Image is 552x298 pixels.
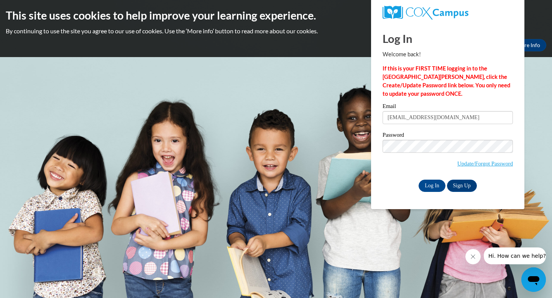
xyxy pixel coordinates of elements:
[510,39,546,51] a: More Info
[447,180,477,192] a: Sign Up
[383,6,468,20] img: COX Campus
[383,103,513,111] label: Email
[465,249,481,264] iframe: Close message
[457,160,513,167] a: Update/Forgot Password
[484,247,546,264] iframe: Message from company
[521,267,546,292] iframe: Button to launch messaging window
[383,31,513,46] h1: Log In
[6,27,546,35] p: By continuing to use the site you agree to our use of cookies. Use the ‘More info’ button to read...
[6,8,546,23] h2: This site uses cookies to help improve your learning experience.
[383,132,513,140] label: Password
[383,50,513,59] p: Welcome back!
[419,180,445,192] input: Log In
[383,6,513,20] a: COX Campus
[383,65,510,97] strong: If this is your FIRST TIME logging in to the [GEOGRAPHIC_DATA][PERSON_NAME], click the Create/Upd...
